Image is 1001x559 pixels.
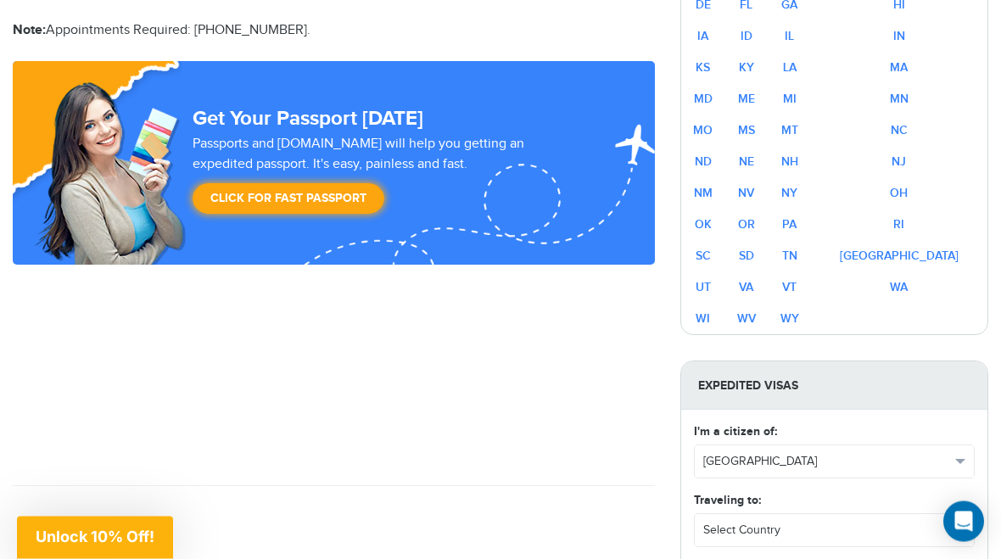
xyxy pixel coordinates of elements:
[738,124,755,138] a: MS
[783,61,797,75] a: LA
[738,187,754,201] a: NV
[890,187,908,201] a: OH
[703,523,950,539] span: Select Country
[739,281,753,295] a: VA
[695,446,974,478] button: [GEOGRAPHIC_DATA]
[840,249,959,264] a: [GEOGRAPHIC_DATA]
[781,187,797,201] a: NY
[781,124,798,138] a: MT
[681,362,987,411] strong: Expedited Visas
[693,124,713,138] a: MO
[782,281,797,295] a: VT
[193,107,423,131] strong: Get Your Passport [DATE]
[943,501,984,542] div: Open Intercom Messenger
[17,517,173,559] div: Unlock 10% Off!
[13,266,655,469] iframe: Customer reviews powered by Trustpilot
[739,61,754,75] a: KY
[695,515,974,547] button: Select Country
[782,218,797,232] a: PA
[741,30,752,44] a: ID
[697,30,708,44] a: IA
[781,155,798,170] a: NH
[890,281,908,295] a: WA
[893,218,904,232] a: RI
[696,61,710,75] a: KS
[13,23,46,39] strong: Note:
[783,92,797,107] a: MI
[739,155,754,170] a: NE
[891,124,908,138] a: NC
[694,187,713,201] a: NM
[738,218,755,232] a: OR
[186,135,584,223] div: Passports and [DOMAIN_NAME] will help you getting an expedited passport. It's easy, painless and ...
[695,218,712,232] a: OK
[193,184,384,215] a: Click for Fast Passport
[890,61,908,75] a: MA
[738,92,755,107] a: ME
[893,30,905,44] a: IN
[780,312,799,327] a: WY
[695,155,712,170] a: ND
[694,92,713,107] a: MD
[696,312,710,327] a: WI
[694,423,777,441] label: I'm a citizen of:
[785,30,794,44] a: IL
[892,155,906,170] a: NJ
[694,492,761,510] label: Traveling to:
[13,21,655,42] p: Appointments Required: [PHONE_NUMBER].
[739,249,754,264] a: SD
[890,92,909,107] a: MN
[696,249,711,264] a: SC
[782,249,797,264] a: TN
[36,528,154,545] span: Unlock 10% Off!
[696,281,711,295] a: UT
[737,312,756,327] a: WV
[703,454,950,471] span: [GEOGRAPHIC_DATA]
